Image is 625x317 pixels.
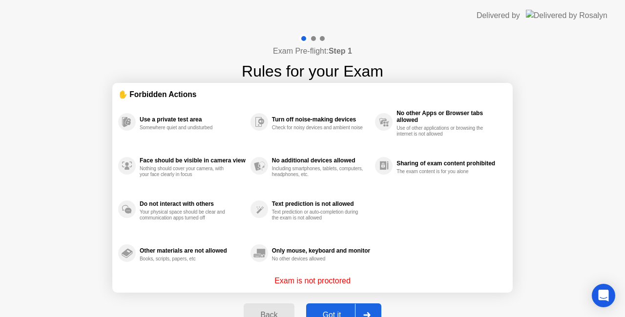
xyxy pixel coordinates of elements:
[272,157,370,164] div: No additional devices allowed
[526,10,607,21] img: Delivered by Rosalyn
[118,89,507,100] div: ✋ Forbidden Actions
[140,209,232,221] div: Your physical space should be clear and communication apps turned off
[242,59,383,83] h1: Rules for your Exam
[140,256,232,262] div: Books, scripts, papers, etc
[272,125,364,131] div: Check for noisy devices and ambient noise
[140,125,232,131] div: Somewhere quiet and undisturbed
[274,275,351,287] p: Exam is not proctored
[272,247,370,254] div: Only mouse, keyboard and monitor
[272,209,364,221] div: Text prediction or auto-completion during the exam is not allowed
[140,166,232,178] div: Nothing should cover your camera, with your face clearly in focus
[273,45,352,57] h4: Exam Pre-flight:
[396,125,489,137] div: Use of other applications or browsing the internet is not allowed
[272,200,370,207] div: Text prediction is not allowed
[396,169,489,175] div: The exam content is for you alone
[592,284,615,307] div: Open Intercom Messenger
[140,157,246,164] div: Face should be visible in camera view
[396,160,502,167] div: Sharing of exam content prohibited
[396,110,502,123] div: No other Apps or Browser tabs allowed
[140,200,246,207] div: Do not interact with others
[272,116,370,123] div: Turn off noise-making devices
[272,256,364,262] div: No other devices allowed
[272,166,364,178] div: Including smartphones, tablets, computers, headphones, etc.
[329,47,352,55] b: Step 1
[477,10,520,21] div: Delivered by
[140,247,246,254] div: Other materials are not allowed
[140,116,246,123] div: Use a private test area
